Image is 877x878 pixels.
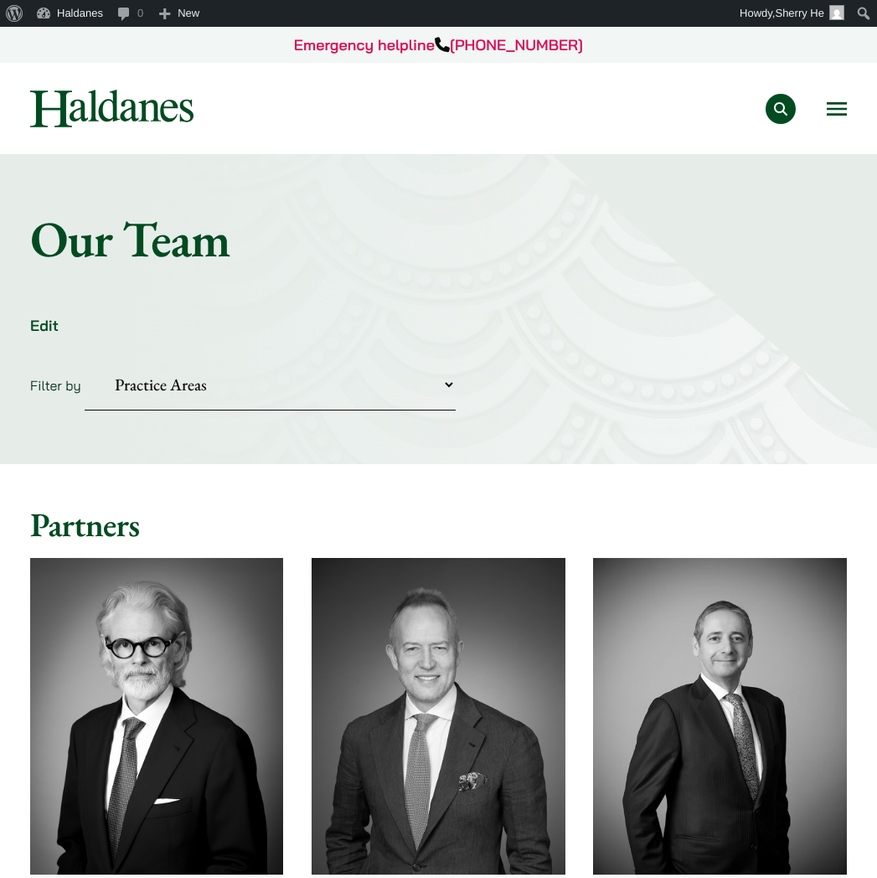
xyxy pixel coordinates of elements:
a: Edit [30,316,59,335]
a: Emergency helpline[PHONE_NUMBER] [294,35,583,54]
h2: Partners [30,504,847,545]
button: Search [766,94,796,124]
button: Open menu [827,102,847,116]
span: Sherry He [775,7,824,19]
h1: Our Team [30,209,847,269]
img: Logo of Haldanes [30,90,193,127]
label: Filter by [30,377,81,394]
